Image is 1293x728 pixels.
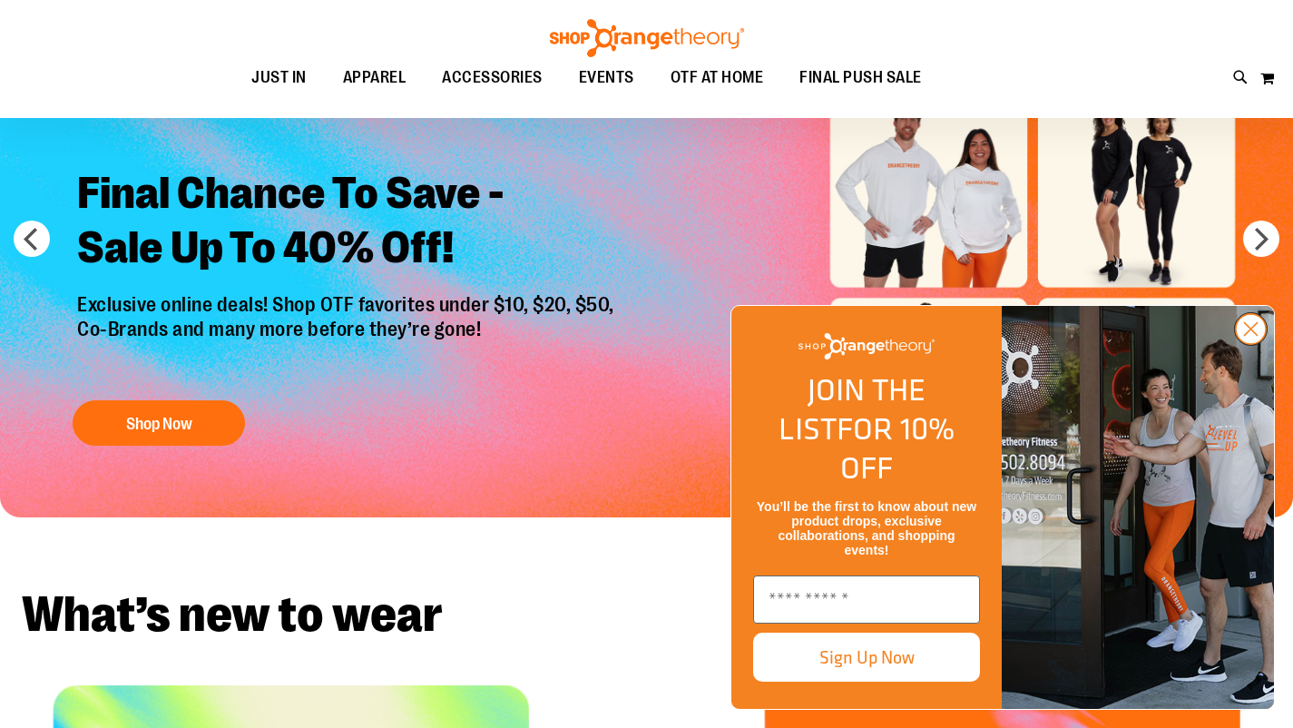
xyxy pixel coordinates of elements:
span: JUST IN [251,57,307,98]
button: Close dialog [1234,312,1268,346]
span: EVENTS [579,57,634,98]
img: Shop Orangetheory [547,19,747,57]
button: next [1243,221,1279,257]
button: prev [14,221,50,257]
span: JOIN THE LIST [779,367,926,451]
h2: Final Chance To Save - Sale Up To 40% Off! [64,153,632,294]
span: You’ll be the first to know about new product drops, exclusive collaborations, and shopping events! [757,499,976,557]
span: ACCESSORIES [442,57,543,98]
span: FINAL PUSH SALE [799,57,922,98]
div: FLYOUT Form [712,287,1293,728]
a: FINAL PUSH SALE [781,57,940,99]
img: Shop Orangtheory [1002,306,1274,709]
span: APPAREL [343,57,407,98]
a: EVENTS [561,57,652,99]
button: Sign Up Now [753,633,980,682]
a: APPAREL [325,57,425,99]
a: OTF AT HOME [652,57,782,99]
p: Exclusive online deals! Shop OTF favorites under $10, $20, $50, Co-Brands and many more before th... [64,294,632,383]
input: Enter email [753,576,980,624]
a: ACCESSORIES [424,57,561,99]
span: FOR 10% OFF [837,406,955,490]
a: JUST IN [233,57,325,99]
span: OTF AT HOME [671,57,764,98]
button: Shop Now [73,400,245,446]
img: Shop Orangetheory [798,333,935,359]
a: Final Chance To Save -Sale Up To 40% Off! Exclusive online deals! Shop OTF favorites under $10, $... [64,153,632,456]
h2: What’s new to wear [22,590,1271,640]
